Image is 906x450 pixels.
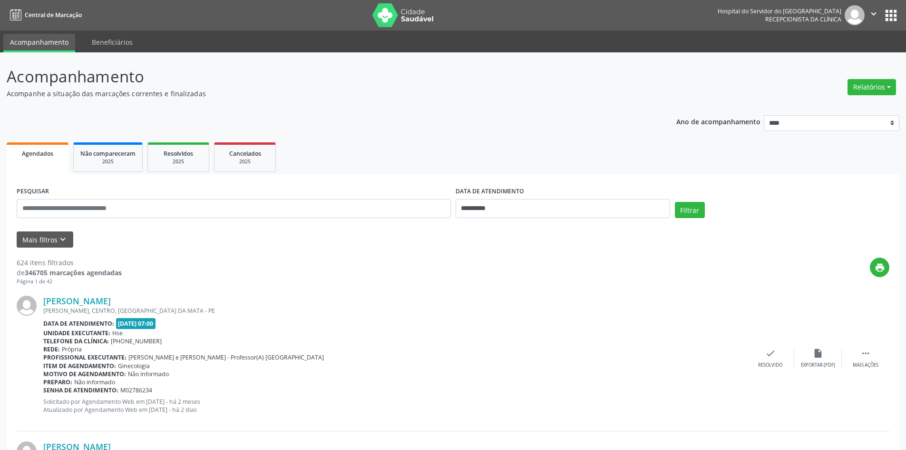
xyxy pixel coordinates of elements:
[758,362,782,369] div: Resolvido
[43,337,109,345] b: Telefone da clínica:
[111,337,162,345] span: [PHONE_NUMBER]
[43,386,118,394] b: Senha de atendimento:
[17,296,37,316] img: img
[765,348,776,359] i: check
[676,115,760,127] p: Ano de acompanhamento
[870,258,889,277] button: print
[128,353,324,361] span: [PERSON_NAME] e [PERSON_NAME] - Professor(A) [GEOGRAPHIC_DATA]
[675,202,705,218] button: Filtrar
[43,362,116,370] b: Item de agendamento:
[848,79,896,95] button: Relatórios
[718,7,841,15] div: Hospital do Servidor do [GEOGRAPHIC_DATA]
[128,370,169,378] span: Não informado
[43,296,111,306] a: [PERSON_NAME]
[74,378,115,386] span: Não informado
[43,307,747,315] div: [PERSON_NAME], CENTRO, [GEOGRAPHIC_DATA] DA MATA - PE
[868,9,879,19] i: 
[456,184,524,199] label: DATA DE ATENDIMENTO
[62,345,82,353] span: Própria
[17,231,73,248] button: Mais filtroskeyboard_arrow_down
[3,34,75,52] a: Acompanhamento
[80,158,136,165] div: 2025
[853,362,878,369] div: Mais ações
[155,158,202,165] div: 2025
[22,150,53,158] span: Agendados
[43,345,60,353] b: Rede:
[17,258,122,268] div: 624 itens filtrados
[43,398,747,414] p: Solicitado por Agendamento Web em [DATE] - há 2 meses Atualizado por Agendamento Web em [DATE] - ...
[58,234,68,245] i: keyboard_arrow_down
[17,184,49,199] label: PESQUISAR
[229,150,261,158] span: Cancelados
[80,150,136,158] span: Não compareceram
[813,348,823,359] i: insert_drive_file
[221,158,269,165] div: 2025
[25,11,82,19] span: Central de Marcação
[120,386,152,394] span: M02786234
[43,378,72,386] b: Preparo:
[43,320,114,328] b: Data de atendimento:
[883,7,899,24] button: apps
[875,262,885,273] i: print
[845,5,865,25] img: img
[860,348,871,359] i: 
[765,15,841,23] span: Recepcionista da clínica
[801,362,835,369] div: Exportar (PDF)
[43,329,110,337] b: Unidade executante:
[7,65,632,89] p: Acompanhamento
[7,7,82,23] a: Central de Marcação
[17,278,122,286] div: Página 1 de 42
[17,268,122,278] div: de
[865,5,883,25] button: 
[25,268,122,277] strong: 346705 marcações agendadas
[116,318,156,329] span: [DATE] 07:00
[7,89,632,99] p: Acompanhe a situação das marcações correntes e finalizadas
[164,150,193,158] span: Resolvidos
[43,353,127,361] b: Profissional executante:
[112,329,123,337] span: Hse
[43,370,126,378] b: Motivo de agendamento:
[118,362,150,370] span: Ginecologia
[85,34,139,50] a: Beneficiários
